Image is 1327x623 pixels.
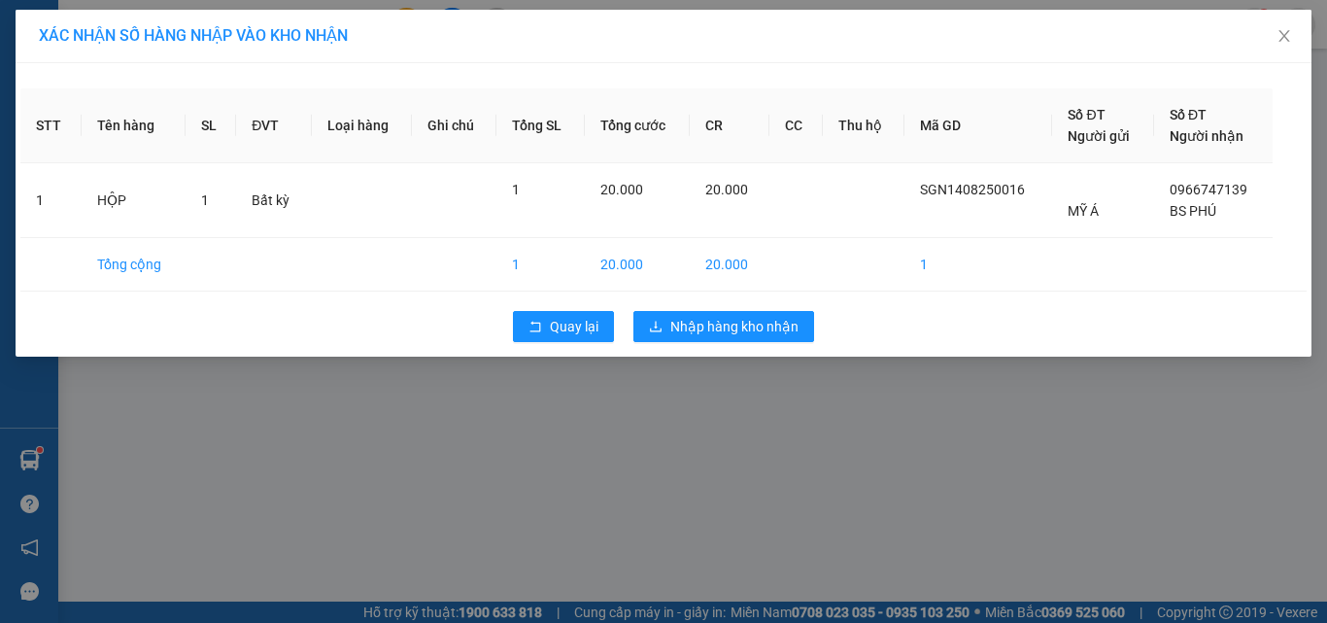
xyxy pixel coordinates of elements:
span: MỸ Á [1068,203,1099,219]
span: 20.000 [600,182,643,197]
th: ĐVT [236,88,311,163]
th: Tổng cước [585,88,690,163]
th: STT [20,88,82,163]
td: 1 [496,238,584,292]
span: download [649,320,663,335]
td: Bất kỳ [236,163,311,238]
span: Nhập hàng kho nhận [670,316,799,337]
span: SGN1408250016 [920,182,1025,197]
td: 20.000 [585,238,690,292]
span: rollback [528,320,542,335]
th: CR [690,88,770,163]
span: XÁC NHẬN SỐ HÀNG NHẬP VÀO KHO NHẬN [39,26,348,45]
td: 1 [20,163,82,238]
span: BS PHÚ [1170,203,1216,219]
th: Loại hàng [312,88,413,163]
th: SL [186,88,236,163]
span: 20.000 [705,182,748,197]
span: Số ĐT [1068,107,1105,122]
th: Mã GD [904,88,1053,163]
span: Số ĐT [1170,107,1207,122]
td: 1 [904,238,1053,292]
button: rollbackQuay lại [513,311,614,342]
span: close [1276,28,1292,44]
th: Tên hàng [82,88,186,163]
button: downloadNhập hàng kho nhận [633,311,814,342]
button: Close [1257,10,1311,64]
span: 1 [201,192,209,208]
span: Người gửi [1068,128,1130,144]
span: 1 [512,182,520,197]
span: 0966747139 [1170,182,1247,197]
span: Người nhận [1170,128,1243,144]
span: Quay lại [550,316,598,337]
td: HỘP [82,163,186,238]
th: Tổng SL [496,88,584,163]
th: CC [769,88,822,163]
td: 20.000 [690,238,770,292]
th: Ghi chú [412,88,496,163]
td: Tổng cộng [82,238,186,292]
th: Thu hộ [823,88,904,163]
